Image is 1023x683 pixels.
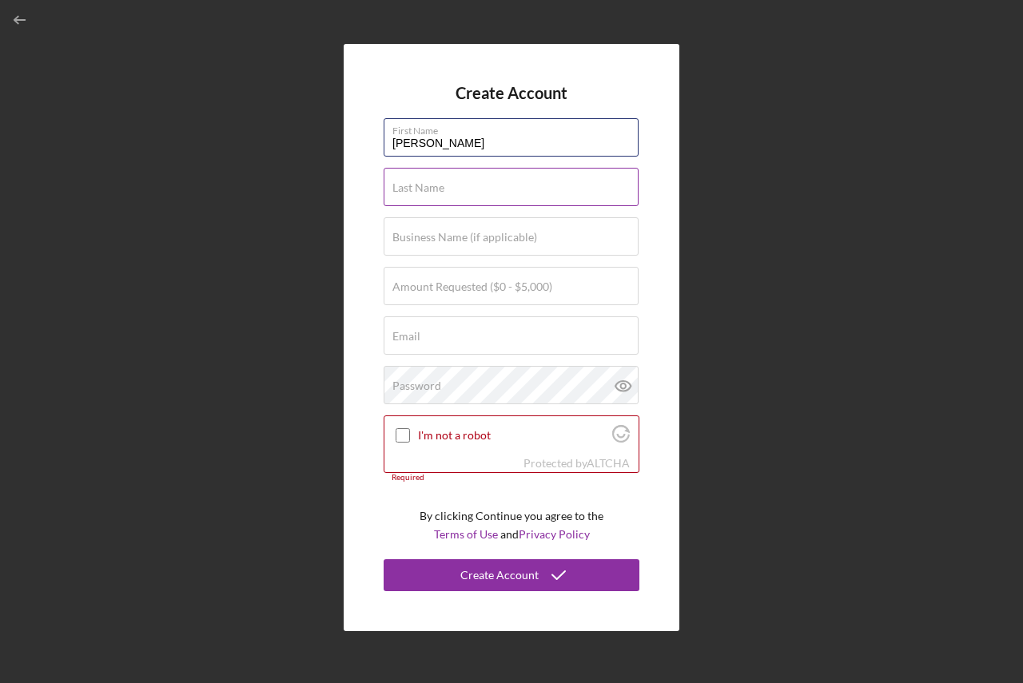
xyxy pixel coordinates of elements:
[456,84,567,102] h4: Create Account
[392,119,639,137] label: First Name
[392,379,441,392] label: Password
[384,559,639,591] button: Create Account
[392,181,444,194] label: Last Name
[523,457,630,470] div: Protected by
[460,559,539,591] div: Create Account
[612,431,630,445] a: Visit Altcha.org
[418,429,607,442] label: I'm not a robot
[587,456,630,470] a: Visit Altcha.org
[384,473,639,482] div: Required
[392,330,420,343] label: Email
[392,231,537,244] label: Business Name (if applicable)
[392,280,552,293] label: Amount Requested ($0 - $5,000)
[434,527,498,541] a: Terms of Use
[420,507,603,543] p: By clicking Continue you agree to the and
[519,527,590,541] a: Privacy Policy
